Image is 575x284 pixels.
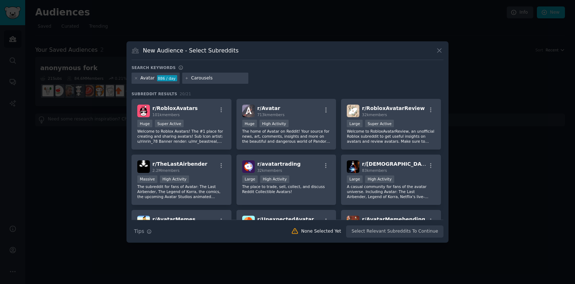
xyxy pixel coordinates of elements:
img: avatartrading [242,160,255,173]
img: RobloxAvatarReview [347,105,359,117]
img: TheLastAirbender [137,160,150,173]
span: 713k members [257,113,285,117]
img: RobloxAvatars [137,105,150,117]
span: r/ AvatarMemes [152,216,195,222]
span: r/ RobloxAvatars [152,105,198,111]
img: AvatarMemebending [347,216,359,228]
span: r/ Avatar [257,105,280,111]
span: r/ [DEMOGRAPHIC_DATA] [362,161,430,167]
input: New Keyword [191,75,246,82]
p: A casual community for fans of the avatar universe. Including Avatar: The Last Airbender, Legend ... [347,184,435,199]
span: r/ RobloxAvatarReview [362,105,424,111]
p: Welcome to RobloxAvatarReview, an unofficial Roblox subreddit to get useful insights on avatars a... [347,129,435,144]
span: Subreddit Results [132,91,177,96]
img: Avatar [242,105,255,117]
p: The home of Avatar on Reddit! Your source for news, art, comments, insights and more on the beaut... [242,129,331,144]
span: 20 / 21 [180,92,191,96]
div: None Selected Yet [301,228,341,235]
div: Super Active [155,120,184,127]
div: Avatar [141,75,155,82]
div: Massive [137,175,157,183]
img: UnexpectedAvatar [242,216,255,228]
div: 886 / day [157,75,177,82]
button: Tips [132,225,154,238]
span: r/ UnexpectedAvatar [257,216,314,222]
span: 32k members [362,113,387,117]
p: The subreddit for fans of Avatar: The Last Airbender, The Legend of Korra, the comics, the upcomi... [137,184,226,199]
h3: New Audience - Select Subreddits [143,47,239,54]
p: Welcome to Roblox Avatars! The #1 place for creating and sharing avatars! Sub Icon artist: u/rinr... [137,129,226,144]
span: r/ AvatarMemebending [362,216,425,222]
span: Tips [134,228,144,235]
img: AvatarMemes [137,216,150,228]
span: 83k members [362,168,387,173]
span: r/ TheLastAirbender [152,161,207,167]
span: 101k members [152,113,180,117]
div: Large [242,175,258,183]
h3: Search keywords [132,65,176,70]
span: 2.2M members [152,168,180,173]
div: High Activity [160,175,189,183]
span: 32k members [257,168,282,173]
div: Huge [137,120,152,127]
div: Huge [242,120,257,127]
div: Large [347,175,363,183]
div: Large [347,120,363,127]
div: High Activity [365,175,394,183]
div: High Activity [260,175,289,183]
div: High Activity [259,120,289,127]
p: The place to trade, sell, collect, and discuss Reddit Collectible Avatars! [242,184,331,194]
span: r/ avatartrading [257,161,301,167]
div: Super Active [365,120,394,127]
img: Avatarthelastairbende [347,160,359,173]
